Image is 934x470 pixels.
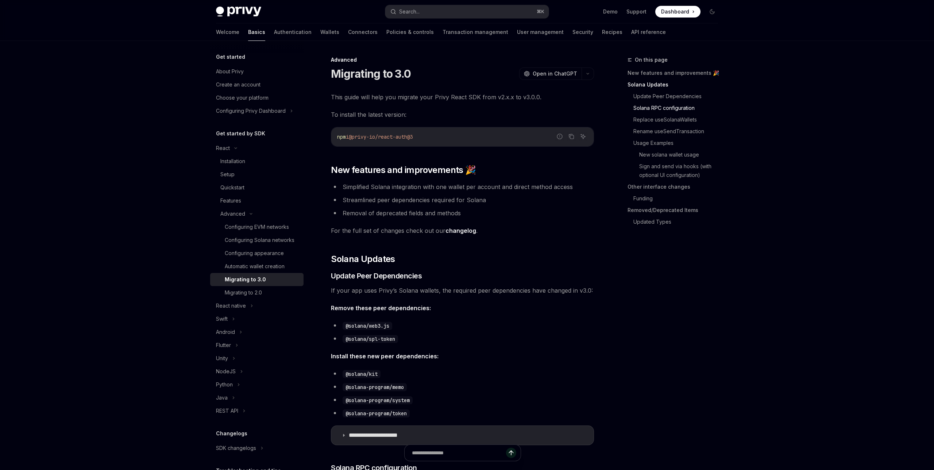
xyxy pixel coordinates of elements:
a: New solana wallet usage [639,149,724,161]
span: Update Peer Dependencies [331,271,422,281]
a: Welcome [216,23,239,41]
a: Support [626,8,647,15]
code: @solana/web3.js [343,322,392,330]
h1: Migrating to 3.0 [331,67,411,80]
span: New features and improvements 🎉 [331,164,476,176]
div: Quickstart [220,183,244,192]
code: @solana-program/memo [343,383,407,391]
h5: Get started by SDK [216,129,265,138]
a: Replace useSolanaWallets [633,114,724,126]
div: Flutter [216,341,231,350]
div: Configuring appearance [225,249,284,258]
span: @privy-io/react-auth@3 [349,134,413,140]
div: Swift [216,315,228,323]
a: Create an account [210,78,304,91]
a: Update Peer Dependencies [633,90,724,102]
div: React [216,144,230,153]
div: Migrating to 2.0 [225,288,262,297]
a: Solana RPC configuration [633,102,724,114]
a: Solana Updates [628,79,724,90]
div: Migrating to 3.0 [225,275,266,284]
span: If your app uses Privy’s Solana wallets, the required peer dependencies have changed in v3.0: [331,285,594,296]
a: Transaction management [443,23,508,41]
a: About Privy [210,65,304,78]
div: Python [216,380,233,389]
a: User management [517,23,564,41]
div: About Privy [216,67,244,76]
a: Connectors [348,23,378,41]
h5: Changelogs [216,429,247,438]
span: i [346,134,349,140]
div: Automatic wallet creation [225,262,285,271]
a: Usage Examples [633,137,724,149]
div: Configuring Privy Dashboard [216,107,286,115]
a: Policies & controls [386,23,434,41]
button: Report incorrect code [555,132,564,141]
a: changelog [445,227,476,235]
div: Features [220,196,241,205]
a: API reference [631,23,666,41]
span: To install the latest version: [331,109,594,120]
span: This guide will help you migrate your Privy React SDK from v2.x.x to v3.0.0. [331,92,594,102]
div: Choose your platform [216,93,269,102]
a: Installation [210,155,304,168]
code: @solana/kit [343,370,381,378]
div: Advanced [220,209,245,218]
div: Advanced [331,56,594,63]
button: Search...⌘K [385,5,549,18]
a: Quickstart [210,181,304,194]
a: Setup [210,168,304,181]
a: Configuring EVM networks [210,220,304,234]
span: npm [337,134,346,140]
img: dark logo [216,7,261,17]
a: Migrating to 2.0 [210,286,304,299]
div: Configuring Solana networks [225,236,294,244]
a: Removed/Deprecated Items [628,204,724,216]
a: Demo [603,8,618,15]
span: Solana Updates [331,253,395,265]
a: Choose your platform [210,91,304,104]
a: Updated Types [633,216,724,228]
a: Authentication [274,23,312,41]
li: Removal of deprecated fields and methods [331,208,594,218]
span: On this page [635,55,668,64]
div: REST API [216,407,238,415]
a: Other interface changes [628,181,724,193]
a: Basics [248,23,265,41]
code: @solana-program/system [343,396,413,404]
div: Java [216,393,228,402]
span: Dashboard [661,8,689,15]
a: Configuring appearance [210,247,304,260]
li: Streamlined peer dependencies required for Solana [331,195,594,205]
span: ⌘ K [537,9,544,15]
a: Wallets [320,23,339,41]
div: Installation [220,157,245,166]
button: Ask AI [578,132,588,141]
a: Security [572,23,593,41]
a: Migrating to 3.0 [210,273,304,286]
div: NodeJS [216,367,236,376]
strong: Install these new peer dependencies: [331,352,439,360]
div: React native [216,301,246,310]
code: @solana-program/token [343,409,410,417]
div: Configuring EVM networks [225,223,289,231]
div: Unity [216,354,228,363]
span: For the full set of changes check out our . [331,226,594,236]
a: Dashboard [655,6,700,18]
h5: Get started [216,53,245,61]
a: Funding [633,193,724,204]
div: Create an account [216,80,260,89]
a: Automatic wallet creation [210,260,304,273]
strong: Remove these peer dependencies: [331,304,431,312]
a: Features [210,194,304,207]
div: Android [216,328,235,336]
div: SDK changelogs [216,444,256,452]
button: Copy the contents from the code block [567,132,576,141]
button: Toggle dark mode [706,6,718,18]
div: Setup [220,170,235,179]
button: Send message [506,448,516,458]
a: Sign and send via hooks (with optional UI configuration) [639,161,724,181]
a: New features and improvements 🎉 [628,67,724,79]
div: Search... [399,7,420,16]
li: Simplified Solana integration with one wallet per account and direct method access [331,182,594,192]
